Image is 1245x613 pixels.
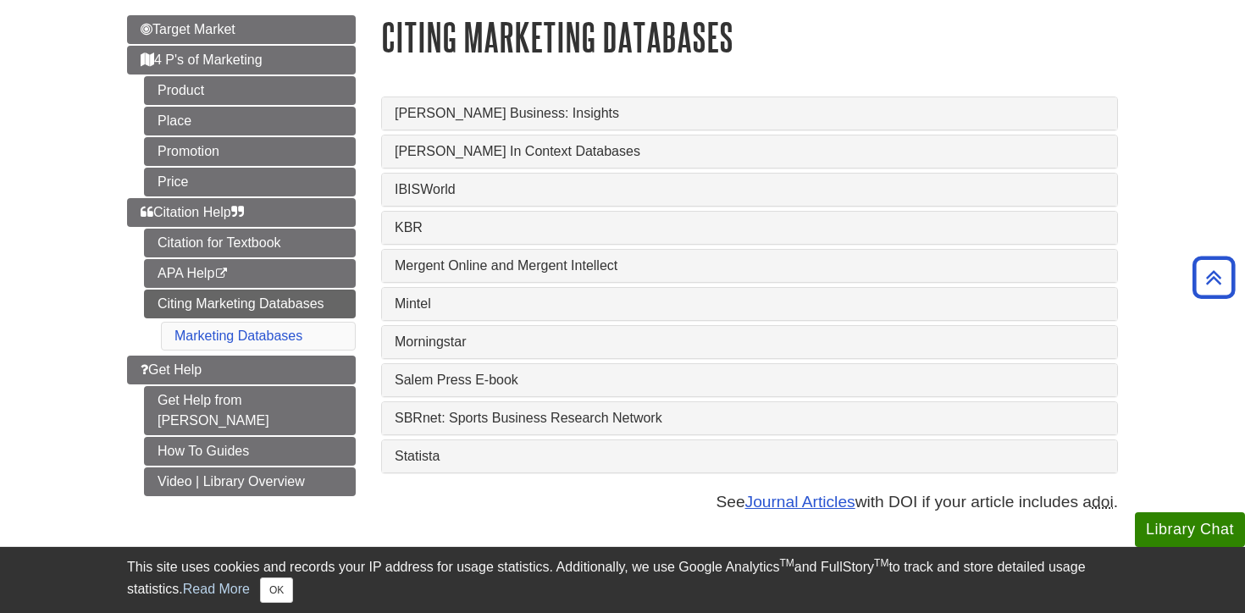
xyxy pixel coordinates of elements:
[395,411,1104,426] a: SBRnet: Sports Business Research Network
[127,15,356,44] a: Target Market
[1092,493,1114,511] abbr: digital object identifier such as 10.1177/‌1032373210373619
[395,334,1104,350] a: Morningstar
[395,182,1104,197] a: IBISWorld
[144,137,356,166] a: Promotion
[127,46,356,75] a: 4 P's of Marketing
[395,144,1104,159] a: [PERSON_NAME] In Context Databases
[1135,512,1245,547] button: Library Chat
[395,449,1104,464] a: Statista
[141,52,263,67] span: 4 P's of Marketing
[183,582,250,596] a: Read More
[141,22,235,36] span: Target Market
[144,290,356,318] a: Citing Marketing Databases
[395,296,1104,312] a: Mintel
[141,205,244,219] span: Citation Help
[1187,266,1241,289] a: Back to Top
[144,259,356,288] a: APA Help
[144,467,356,496] a: Video | Library Overview
[395,258,1104,273] a: Mergent Online and Mergent Intellect
[127,15,356,496] div: Guide Page Menu
[874,557,888,569] sup: TM
[381,15,1118,58] h1: Citing Marketing Databases
[779,557,794,569] sup: TM
[144,437,356,466] a: How To Guides
[144,107,356,135] a: Place
[260,577,293,603] button: Close
[127,356,356,384] a: Get Help
[127,557,1118,603] div: This site uses cookies and records your IP address for usage statistics. Additionally, we use Goo...
[214,268,229,279] i: This link opens in a new window
[144,168,356,196] a: Price
[141,362,202,377] span: Get Help
[395,373,1104,388] a: Salem Press E-book
[395,106,1104,121] a: [PERSON_NAME] Business: Insights
[381,490,1118,515] p: See with DOI if your article includes a .
[144,76,356,105] a: Product
[745,493,855,511] a: Journal Articles
[395,220,1104,235] a: KBR
[127,198,356,227] a: Citation Help
[174,329,302,343] a: Marketing Databases
[144,229,356,257] a: Citation for Textbook
[144,386,356,435] a: Get Help from [PERSON_NAME]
